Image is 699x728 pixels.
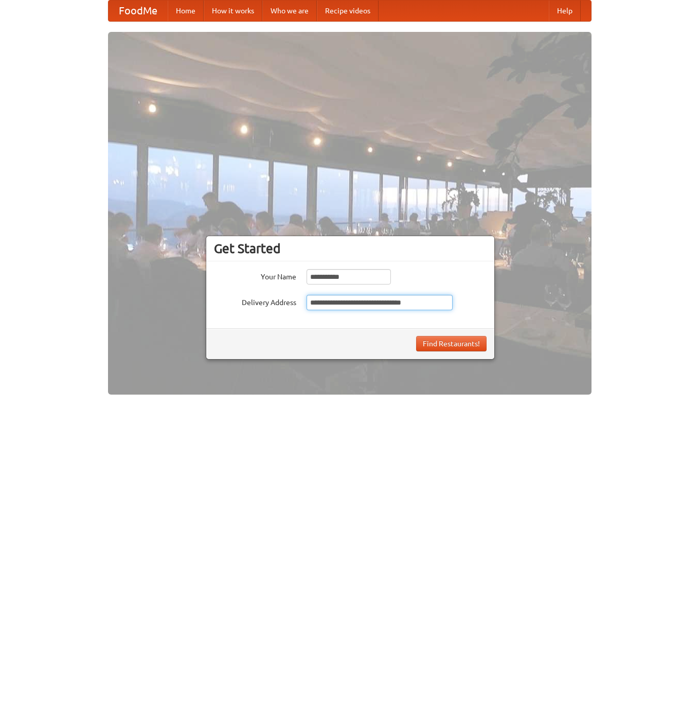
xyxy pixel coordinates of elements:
a: FoodMe [109,1,168,21]
a: Help [549,1,581,21]
a: How it works [204,1,262,21]
label: Delivery Address [214,295,296,308]
h3: Get Started [214,241,487,256]
label: Your Name [214,269,296,282]
a: Who we are [262,1,317,21]
a: Home [168,1,204,21]
a: Recipe videos [317,1,379,21]
button: Find Restaurants! [416,336,487,351]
